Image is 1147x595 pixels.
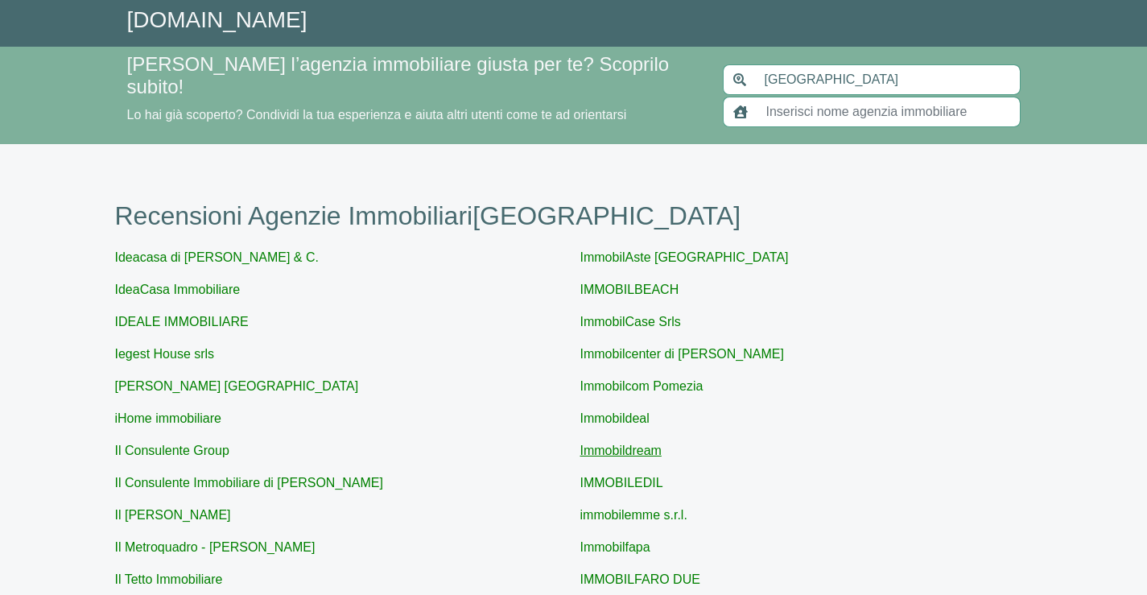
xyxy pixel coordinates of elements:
a: [DOMAIN_NAME] [127,7,307,32]
p: Lo hai già scoperto? Condividi la tua esperienza e aiuta altri utenti come te ad orientarsi [127,105,703,125]
a: Immobilcenter di [PERSON_NAME] [580,347,784,361]
input: Inserisci nome agenzia immobiliare [757,97,1021,127]
a: Il Consulente Immobiliare di [PERSON_NAME] [115,476,383,490]
a: immobilemme s.r.l. [580,508,687,522]
a: IMMOBILFARO DUE [580,572,700,586]
a: iHome immobiliare [115,411,221,425]
a: IMMOBILEDIL [580,476,663,490]
a: [PERSON_NAME] [GEOGRAPHIC_DATA] [115,379,359,393]
a: Immobilfapa [580,540,650,554]
a: IDEALE IMMOBILIARE [115,315,249,328]
a: Il [PERSON_NAME] [115,508,231,522]
a: Il Consulente Group [115,444,229,457]
a: Il Metroquadro - [PERSON_NAME] [115,540,316,554]
h4: [PERSON_NAME] l’agenzia immobiliare giusta per te? Scoprilo subito! [127,53,703,100]
a: IdeaCasa Immobiliare [115,283,241,296]
input: Inserisci area di ricerca (Comune o Provincia) [755,64,1021,95]
a: Iegest House srls [115,347,215,361]
a: ImmobilCase Srls [580,315,681,328]
h1: Recensioni Agenzie Immobiliari [GEOGRAPHIC_DATA] [115,200,1033,231]
a: Ideacasa di [PERSON_NAME] & C. [115,250,319,264]
a: Immobildeal [580,411,650,425]
a: Immobilcom Pomezia [580,379,703,393]
a: IMMOBILBEACH [580,283,679,296]
a: Immobildream [580,444,662,457]
a: Il Tetto Immobiliare [115,572,223,586]
a: ImmobilAste [GEOGRAPHIC_DATA] [580,250,789,264]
